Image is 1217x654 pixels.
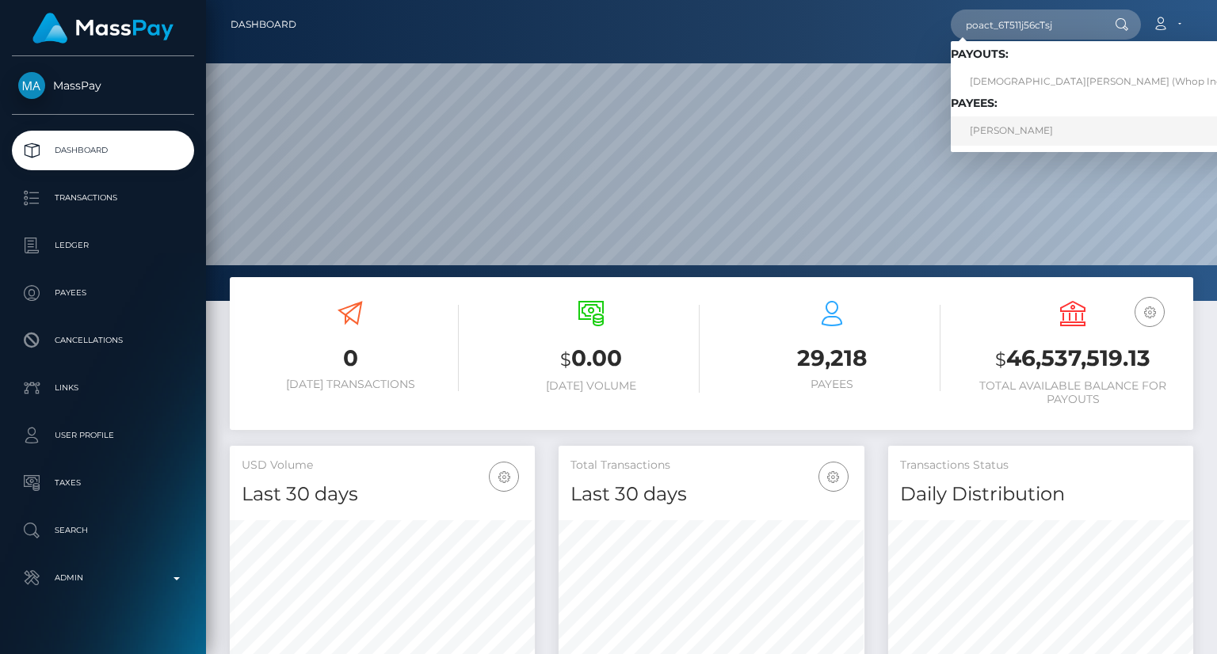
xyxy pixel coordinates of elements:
[12,78,194,93] span: MassPay
[18,72,45,99] img: MassPay
[18,186,188,210] p: Transactions
[242,378,459,391] h6: [DATE] Transactions
[18,139,188,162] p: Dashboard
[18,281,188,305] p: Payees
[242,343,459,374] h3: 0
[18,234,188,257] p: Ledger
[12,558,194,598] a: Admin
[12,178,194,218] a: Transactions
[231,8,296,41] a: Dashboard
[723,378,940,391] h6: Payees
[12,321,194,360] a: Cancellations
[560,348,571,371] small: $
[12,511,194,550] a: Search
[12,273,194,313] a: Payees
[570,458,852,473] h5: Total Transactions
[900,458,1181,473] h5: Transactions Status
[570,481,852,508] h4: Last 30 days
[723,343,940,374] h3: 29,218
[12,226,194,265] a: Ledger
[18,471,188,495] p: Taxes
[18,329,188,352] p: Cancellations
[18,376,188,400] p: Links
[12,463,194,503] a: Taxes
[18,519,188,542] p: Search
[32,13,174,44] img: MassPay Logo
[995,348,1006,371] small: $
[951,10,1100,40] input: Search...
[483,343,700,375] h3: 0.00
[964,343,1181,375] h3: 46,537,519.13
[12,368,194,408] a: Links
[242,458,523,473] h5: USD Volume
[18,566,188,590] p: Admin
[964,379,1181,406] h6: Total Available Balance for Payouts
[12,131,194,170] a: Dashboard
[483,379,700,393] h6: [DATE] Volume
[900,481,1181,508] h4: Daily Distribution
[242,481,523,508] h4: Last 30 days
[18,424,188,447] p: User Profile
[12,416,194,455] a: User Profile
